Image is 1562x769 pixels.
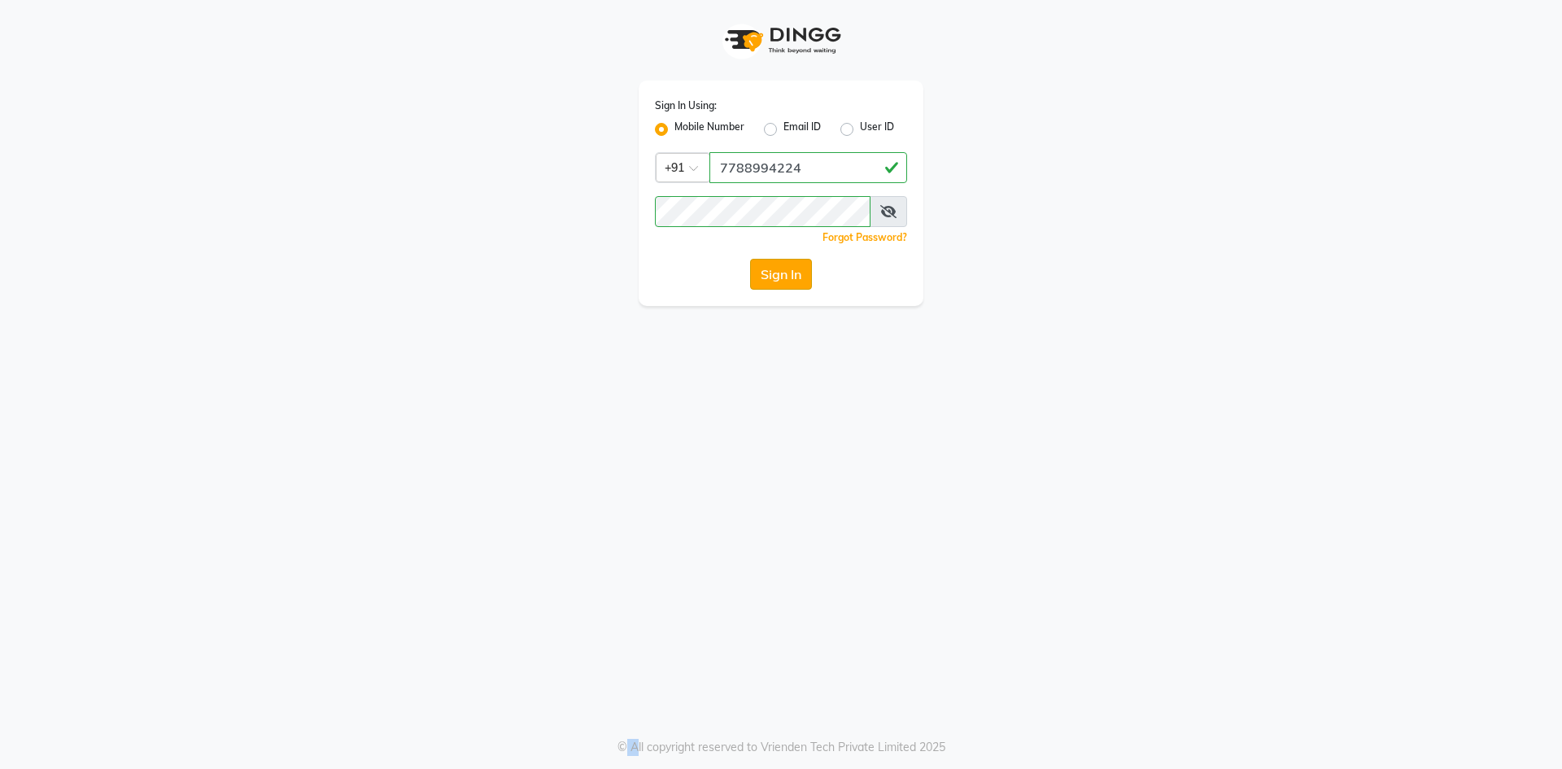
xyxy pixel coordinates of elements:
label: Email ID [783,120,821,139]
a: Forgot Password? [822,231,907,243]
input: Username [709,152,907,183]
img: logo1.svg [716,16,846,64]
label: Sign In Using: [655,98,717,113]
label: Mobile Number [674,120,744,139]
button: Sign In [750,259,812,290]
input: Username [655,196,870,227]
label: User ID [860,120,894,139]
